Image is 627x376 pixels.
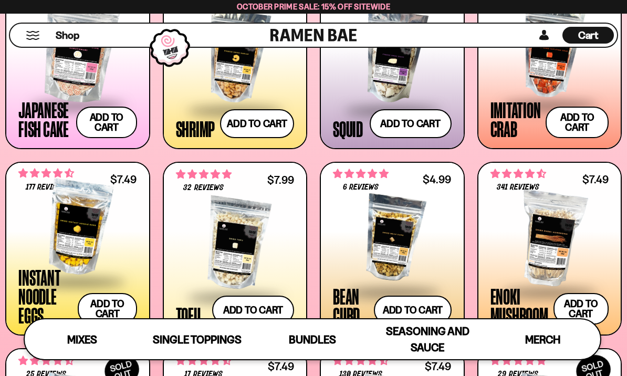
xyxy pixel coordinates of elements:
div: Cart [562,24,614,47]
a: Single Toppings [140,319,255,359]
a: Seasoning and Sauce [370,319,485,359]
span: Mixes [67,333,97,346]
a: Shop [56,27,79,44]
span: Cart [578,29,599,41]
a: Merch [485,319,600,359]
div: Imitation Crab [490,100,541,138]
div: $7.49 [268,361,294,371]
button: Add to cart [374,296,451,325]
a: Bundles [255,319,370,359]
span: 32 reviews [183,184,223,192]
span: 4.53 stars [490,167,546,181]
button: Add to cart [78,293,137,325]
span: 4.86 stars [490,354,546,368]
a: 4.78 stars 32 reviews $7.99 Tofu Add to cart [163,162,308,336]
button: Add to cart [553,293,609,325]
span: 4.71 stars [18,166,74,180]
div: $4.99 [423,174,451,184]
button: Add to cart [546,107,609,138]
span: October Prime Sale: 15% off Sitewide [237,2,390,12]
span: 4.68 stars [333,354,389,368]
span: Seasoning and Sauce [386,325,469,354]
div: $7.49 [425,361,451,371]
div: Japanese Fish Cake [18,100,71,138]
a: Mixes [25,319,140,359]
div: $7.49 [582,174,609,184]
a: 5.00 stars 6 reviews $4.99 Bean Curd Add to cart [320,162,465,336]
span: 4.59 stars [176,354,232,368]
div: $7.49 [110,174,137,184]
span: Shop [56,28,79,43]
span: 5.00 stars [333,167,389,181]
button: Mobile Menu Trigger [26,31,40,40]
a: 4.53 stars 341 reviews $7.49 Enoki Mushroom Add to cart [477,162,622,336]
span: Merch [525,333,560,346]
span: Bundles [289,333,336,346]
span: 341 reviews [497,183,539,192]
button: Add to cart [76,107,137,138]
div: $7.99 [267,175,294,185]
div: Instant Noodle Eggs [18,268,72,325]
button: Add to cart [370,109,452,138]
span: 4.52 stars [18,354,74,368]
div: Shrimp [176,119,215,138]
div: Squid [333,119,363,138]
span: Single Toppings [153,333,242,346]
span: 6 reviews [343,183,379,192]
span: 4.78 stars [176,168,232,181]
button: Add to cart [220,109,294,138]
button: Add to cart [212,296,294,325]
a: 4.71 stars 177 reviews $7.49 Instant Noodle Eggs Add to cart [5,162,150,336]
